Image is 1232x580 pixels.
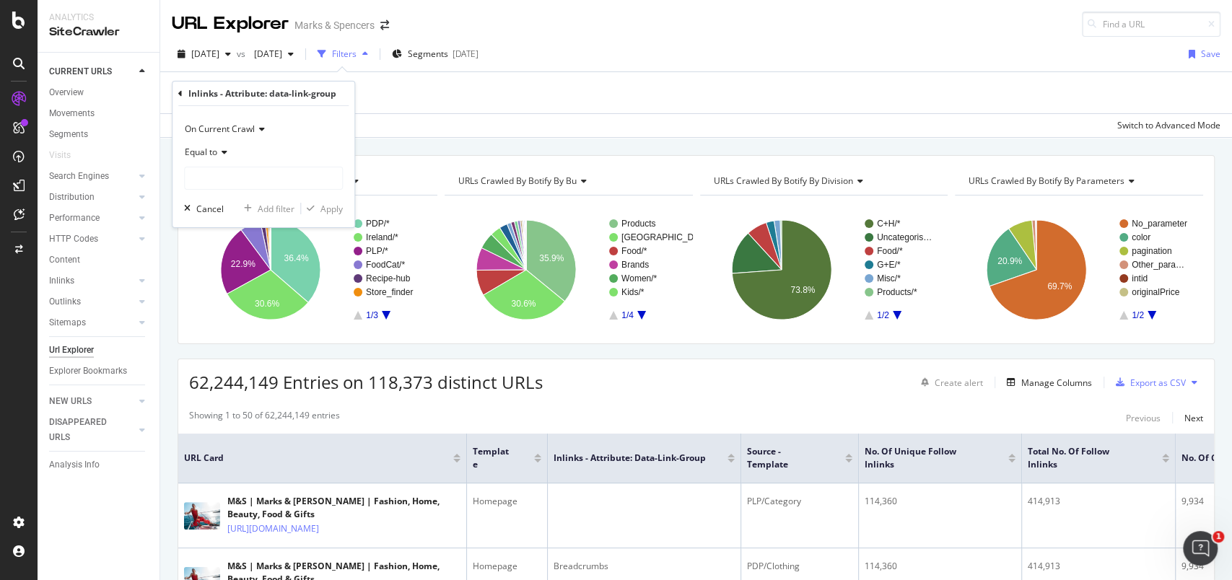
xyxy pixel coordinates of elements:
h4: URLs Crawled By Botify By division [711,170,935,193]
button: Export as CSV [1110,371,1186,394]
text: intid [1132,273,1148,284]
text: Products/* [877,287,917,297]
div: Inlinks [49,273,74,289]
div: Manage Columns [1021,377,1092,389]
text: color [1132,232,1150,242]
text: Women/* [621,273,657,284]
input: Find a URL [1082,12,1220,37]
a: Inlinks [49,273,135,289]
a: Content [49,252,149,268]
text: 22.9% [231,259,255,269]
div: Outlinks [49,294,81,309]
text: G+E/* [877,260,901,270]
div: A chart. [700,207,948,333]
a: Outlinks [49,294,135,309]
text: Uncategoris… [877,232,932,242]
text: originalPrice [1132,287,1179,297]
text: 1/2 [877,310,889,320]
span: Template [473,445,512,471]
text: 69.7% [1047,281,1072,291]
div: Apply [320,203,343,215]
span: On Current Crawl [185,123,255,135]
text: pagination [1132,246,1171,256]
span: URL Card [184,452,450,465]
text: Other_para… [1132,260,1184,270]
span: URLs Crawled By Botify By bu [458,175,577,187]
a: DISAPPEARED URLS [49,415,135,445]
div: arrow-right-arrow-left [380,20,389,30]
a: Performance [49,211,135,226]
div: Url Explorer [49,343,94,358]
div: Showing 1 to 50 of 62,244,149 entries [189,409,340,426]
div: Movements [49,106,95,121]
img: main image [184,502,220,529]
text: C+H/* [877,219,901,229]
text: 36.4% [284,253,309,263]
div: Previous [1126,412,1161,424]
div: Homepage [473,560,541,573]
span: No. of Unique Follow Inlinks [865,445,987,471]
text: PLP/* [366,246,388,256]
div: Export as CSV [1130,377,1186,389]
svg: A chart. [189,207,437,333]
div: Overview [49,85,84,100]
text: 1/2 [1132,310,1144,320]
div: [DATE] [453,48,479,60]
text: Kids/* [621,287,645,297]
span: 2025 Aug. 9th [191,48,219,60]
div: NEW URLS [49,394,92,409]
div: Visits [49,148,71,163]
text: Recipe-hub [366,273,411,284]
text: [GEOGRAPHIC_DATA] [621,232,712,242]
a: [URL][DOMAIN_NAME] [227,522,319,536]
text: 73.8% [790,284,815,294]
div: 114,360 [865,495,1015,508]
div: Save [1201,48,1220,60]
div: URL Explorer [172,12,289,36]
button: [DATE] [172,43,237,66]
div: Inlinks - Attribute: data-link-group [188,87,336,100]
a: Overview [49,85,149,100]
button: Previous [1126,409,1161,426]
div: SiteCrawler [49,24,148,40]
div: PLP/Category [747,495,852,508]
text: 1/4 [621,310,634,320]
text: Ireland/* [366,232,398,242]
span: URLs Crawled By Botify By division [714,175,853,187]
a: Url Explorer [49,343,149,358]
div: Homepage [473,495,541,508]
div: Marks & Spencers [294,18,375,32]
iframe: Intercom live chat [1183,531,1218,566]
button: Create alert [915,371,983,394]
text: 30.6% [255,299,279,309]
span: Inlinks - Attribute: data-link-group [554,452,706,465]
div: Analytics [49,12,148,24]
div: PDP/Clothing [747,560,852,573]
div: Breadcrumbs [554,560,735,573]
text: Misc/* [877,273,901,284]
text: Brands [621,260,649,270]
div: 114,360 [865,560,1015,573]
div: Switch to Advanced Mode [1117,119,1220,131]
svg: A chart. [445,207,693,333]
button: Segments[DATE] [386,43,484,66]
text: FoodCat/* [366,260,405,270]
a: Visits [49,148,85,163]
h4: URLs Crawled By Botify By bu [455,170,680,193]
svg: A chart. [955,207,1203,333]
h4: URLs Crawled By Botify By parameters [966,170,1190,193]
span: Equal to [185,146,217,158]
div: Performance [49,211,100,226]
a: Explorer Bookmarks [49,364,149,379]
span: URLs Crawled By Botify By parameters [969,175,1124,187]
span: 62,244,149 Entries on 118,373 distinct URLs [189,370,543,394]
a: Movements [49,106,149,121]
div: Search Engines [49,169,109,184]
text: Products [621,219,655,229]
div: Explorer Bookmarks [49,364,127,379]
button: Cancel [178,201,224,216]
a: Search Engines [49,169,135,184]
